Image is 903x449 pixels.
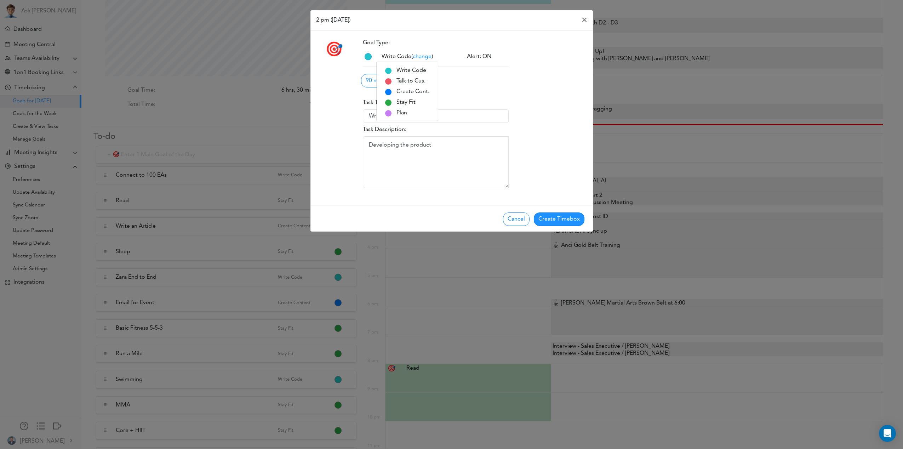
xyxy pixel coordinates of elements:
[576,10,593,30] button: Close
[361,36,392,50] label: Goal Type:
[396,100,416,105] span: Stay Fit -
[363,123,406,136] label: Task Description:
[582,16,587,24] span: ×
[396,78,425,84] span: Talk to Customers - Talk to existing and potential customers
[879,425,896,442] div: Open Intercom Messenger
[363,96,408,109] label: Task Title:
[396,110,407,116] span: Plan - Planning, Fund raising, Partnership
[376,52,462,61] div: ( )
[462,52,510,61] div: Alert: ON
[382,54,411,59] span: Write Code
[363,136,509,188] textarea: Developing the product
[503,212,530,226] button: Cancel
[396,68,426,73] span: Write Code - Developing the product
[361,74,388,87] a: 90 min
[534,212,584,226] button: Create Timebox
[316,16,350,24] h6: 2 pm ([DATE])
[413,54,432,59] span: change
[325,43,343,57] span: 🎯
[396,89,429,95] span: Create Content - SEO, Articles, Video, Newsletter Etc.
